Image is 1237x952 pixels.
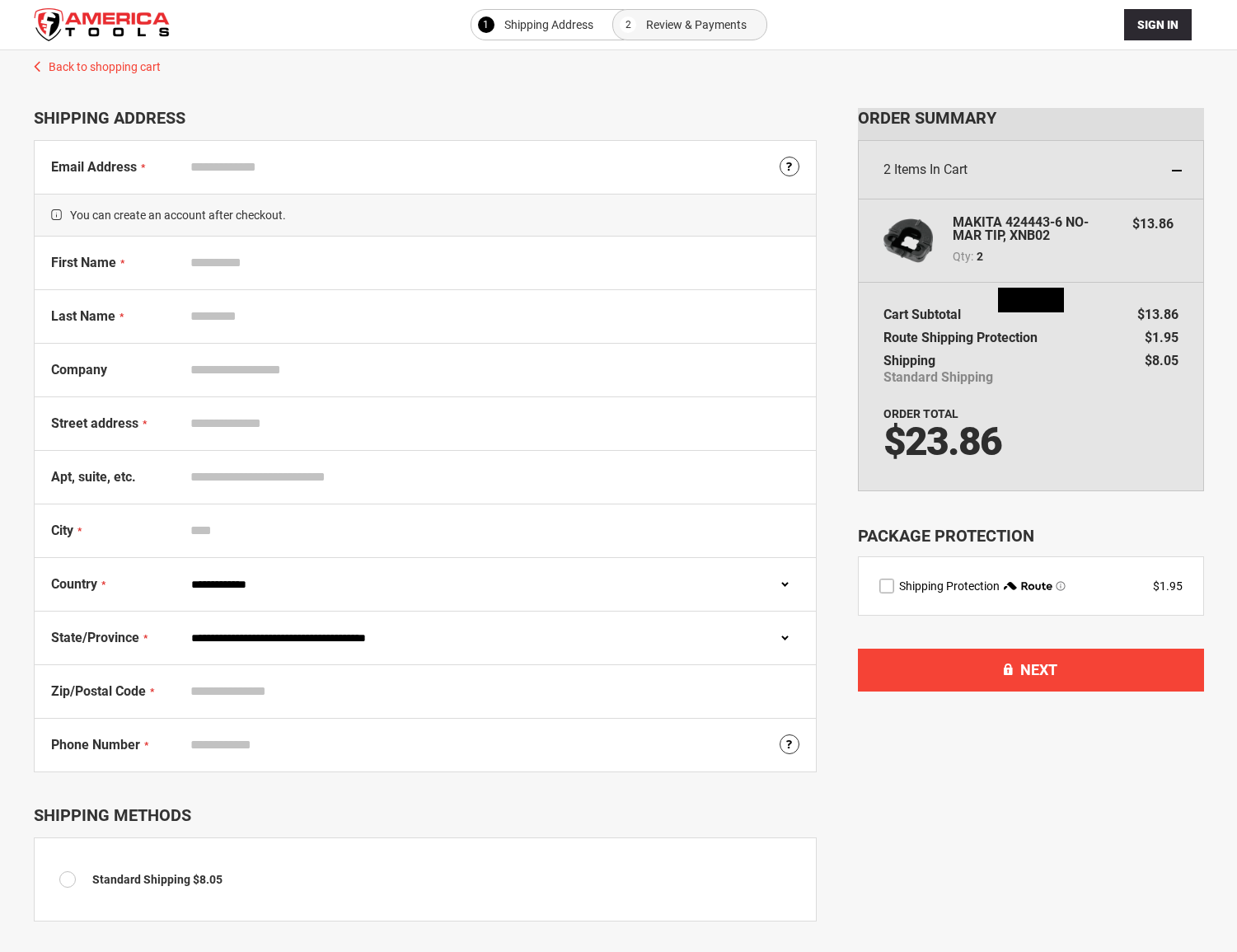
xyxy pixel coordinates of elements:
[626,15,631,35] span: 2
[899,579,1000,593] span: Shipping Protection
[51,308,115,324] span: Last Name
[504,15,593,35] span: Shipping Address
[51,255,116,270] span: First Name
[51,630,139,645] span: State/Province
[858,524,1204,548] div: Package Protection
[51,683,146,699] span: Zip/Postal Code
[1124,9,1192,40] button: Sign In
[34,8,170,41] img: America Tools
[1137,18,1178,31] span: Sign In
[51,159,137,175] span: Email Address
[193,873,223,886] span: $8.05
[51,362,107,378] span: Company
[51,737,140,753] span: Phone Number
[92,873,190,886] span: Standard Shipping
[1153,578,1183,594] div: $1.95
[17,50,1221,75] a: Back to shopping cart
[1020,661,1057,678] span: Next
[34,805,817,825] div: Shipping Methods
[51,576,97,592] span: Country
[51,523,73,538] span: City
[34,8,170,41] a: store logo
[51,415,138,431] span: Street address
[879,578,1183,594] div: route shipping protection selector element
[1056,581,1066,591] span: Learn more
[483,15,489,35] span: 1
[998,288,1064,312] img: Loading...
[35,194,816,237] span: You can create an account after checkout.
[646,15,747,35] span: Review & Payments
[858,649,1204,692] button: Next
[34,108,817,128] div: Shipping Address
[51,469,136,485] span: Apt, suite, etc.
